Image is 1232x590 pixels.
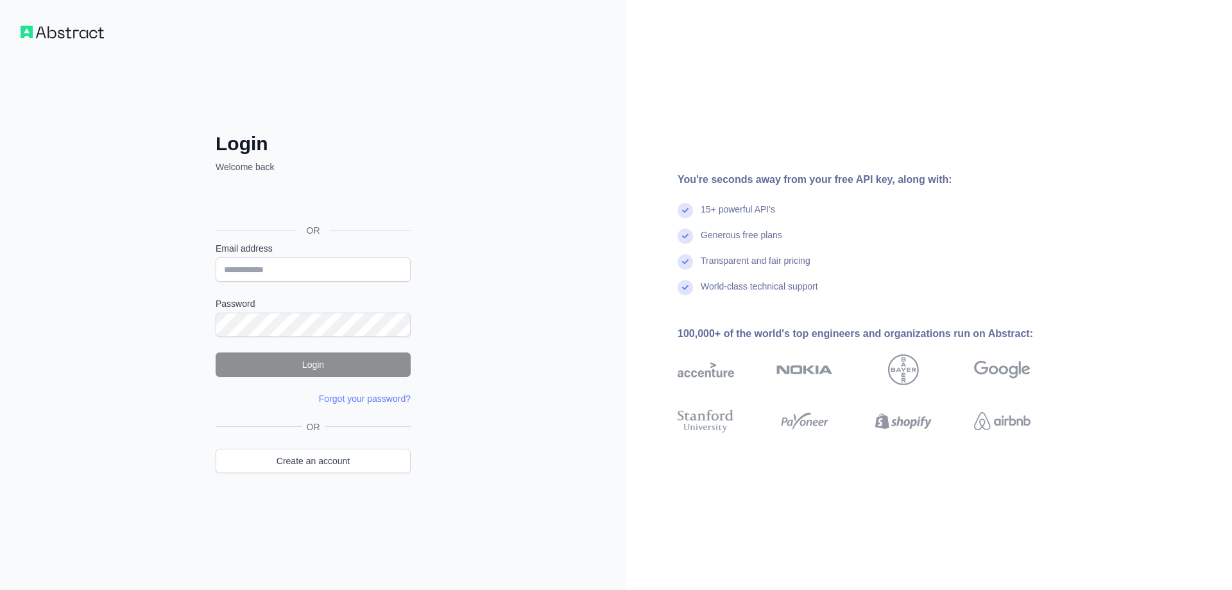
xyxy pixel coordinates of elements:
[678,326,1072,342] div: 100,000+ of the world's top engineers and organizations run on Abstract:
[701,203,775,229] div: 15+ powerful API's
[216,242,411,255] label: Email address
[701,254,810,280] div: Transparent and fair pricing
[216,132,411,155] h2: Login
[678,254,693,270] img: check mark
[678,407,734,435] img: stanford university
[216,449,411,473] a: Create an account
[678,280,693,295] img: check mark
[875,407,932,435] img: shopify
[216,161,411,173] p: Welcome back
[209,187,415,216] iframe: Sign in with Google Button
[888,354,919,385] img: bayer
[678,172,1072,187] div: You're seconds away from your free API key, along with:
[974,407,1031,435] img: airbnb
[319,394,411,404] a: Forgot your password?
[302,421,325,433] span: OR
[21,26,104,39] img: Workflow
[701,229,782,254] div: Generous free plans
[216,352,411,377] button: Login
[776,354,833,385] img: nokia
[678,229,693,244] img: check mark
[776,407,833,435] img: payoneer
[216,297,411,310] label: Password
[678,354,734,385] img: accenture
[701,280,818,306] div: World-class technical support
[296,224,330,237] span: OR
[974,354,1031,385] img: google
[678,203,693,218] img: check mark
